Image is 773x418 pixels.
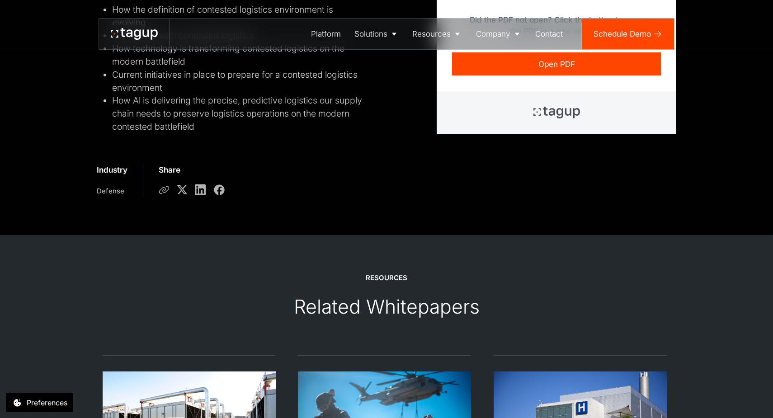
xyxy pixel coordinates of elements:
div: Defense [97,187,124,196]
li: How Al is delivering the precise, predictive logistics our supply chain needs to preserve logisti... [112,94,363,133]
div: Share [159,164,180,176]
div: Resources [366,273,407,283]
div: Solutions [354,28,387,40]
div: Industry [97,164,127,176]
div: Platform [311,28,341,40]
a: Solutions [348,19,406,49]
div: Open PDF [538,58,575,70]
img: Tagup Logo [533,107,580,118]
div: Contact [535,28,563,40]
div: Resources [412,28,451,40]
a: Platform [304,19,348,49]
div: Schedule Demo [594,28,651,40]
div: Company [476,28,510,40]
a: Resources [405,19,469,49]
a: Company [469,19,529,49]
a: Contact [529,19,570,49]
div: Related Whitepapers [294,295,480,319]
a: Open PDF [452,52,661,75]
a: Schedule Demo [582,19,674,49]
div: Preferences [27,397,67,408]
li: Current initiatives in place to prepare for a contested logistics environment [112,68,363,94]
li: How technology is transforming contested logistics on the modern battlefield [112,42,363,68]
